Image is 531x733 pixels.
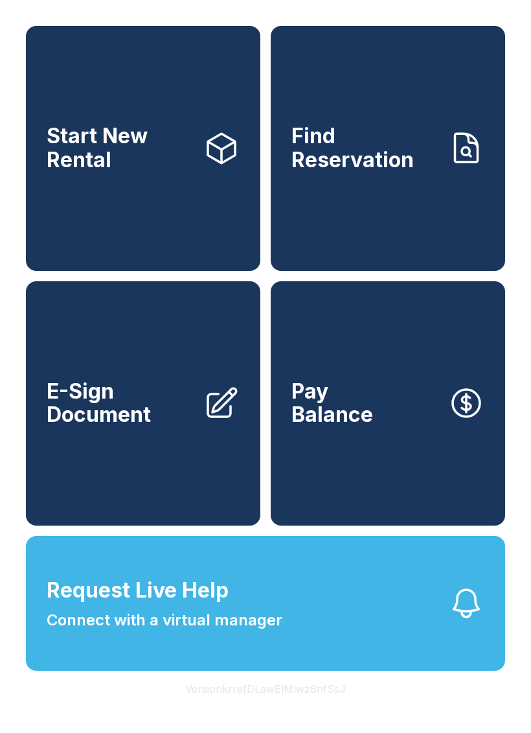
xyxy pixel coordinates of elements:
button: PayBalance [271,281,505,526]
span: Connect with a virtual manager [47,609,282,632]
a: Find Reservation [271,26,505,271]
span: Find Reservation [291,124,438,172]
button: Request Live HelpConnect with a virtual manager [26,536,505,671]
a: Start New Rental [26,26,260,271]
span: Start New Rental [47,124,193,172]
span: Pay Balance [291,380,373,427]
button: VersionkrrefDLawElMlwz8nfSsJ [175,671,356,707]
span: E-Sign Document [47,380,193,427]
span: Request Live Help [47,575,229,606]
a: E-Sign Document [26,281,260,526]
